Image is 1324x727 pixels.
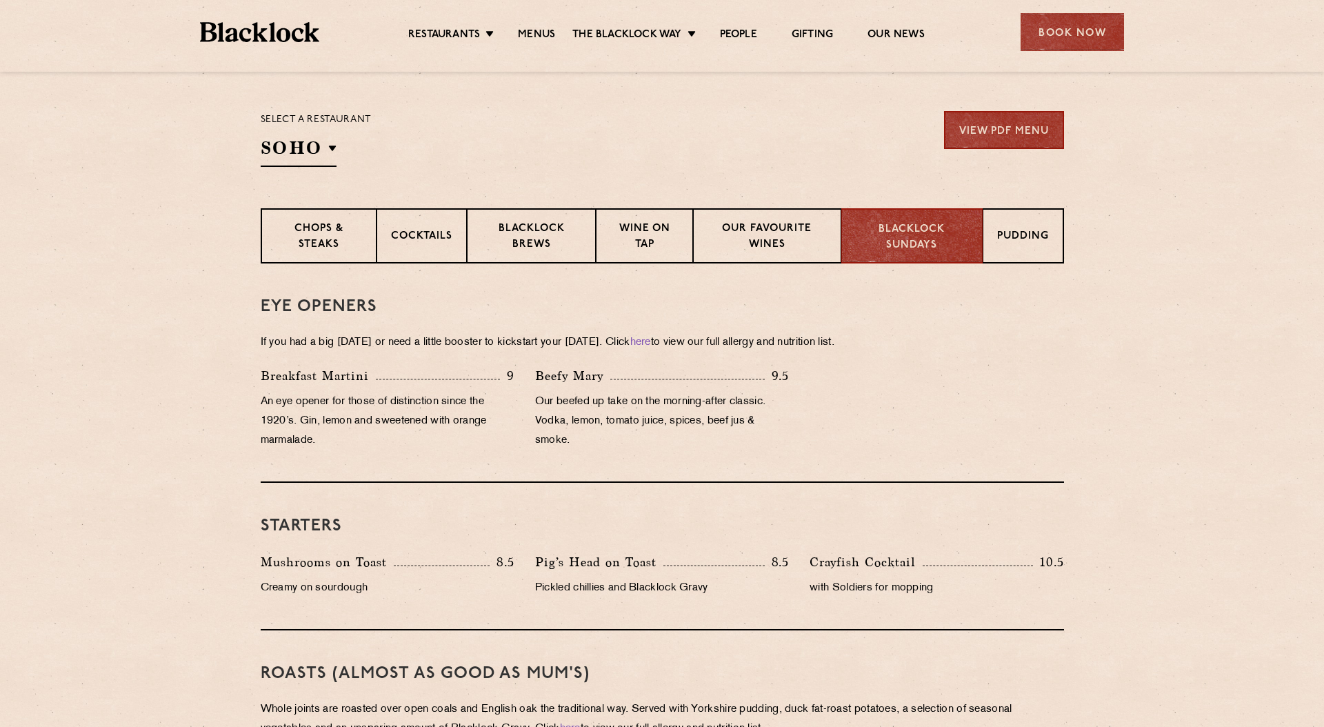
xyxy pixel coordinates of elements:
a: People [720,28,757,43]
a: here [630,337,651,348]
p: Blacklock Brews [481,221,582,254]
h3: Eye openers [261,298,1064,316]
p: Blacklock Sundays [856,222,967,253]
p: Pickled chillies and Blacklock Gravy [535,579,789,598]
a: Gifting [792,28,833,43]
p: Crayfish Cocktail [810,552,923,572]
p: If you had a big [DATE] or need a little booster to kickstart your [DATE]. Click to view our full... [261,333,1064,352]
h2: SOHO [261,136,337,167]
p: Our favourite wines [708,221,827,254]
p: Cocktails [391,229,452,246]
a: Our News [867,28,925,43]
p: Creamy on sourdough [261,579,514,598]
a: View PDF Menu [944,111,1064,149]
p: 8.5 [490,553,514,571]
p: Chops & Steaks [276,221,362,254]
p: Breakfast Martini [261,366,376,386]
p: Our beefed up take on the morning-after classic. Vodka, lemon, tomato juice, spices, beef jus & s... [535,392,789,450]
p: Pig’s Head on Toast [535,552,663,572]
div: Book Now [1021,13,1124,51]
p: 9.5 [765,367,790,385]
p: Beefy Mary [535,366,610,386]
p: 8.5 [765,553,790,571]
p: Select a restaurant [261,111,372,129]
p: 10.5 [1033,553,1063,571]
a: Menus [518,28,555,43]
p: An eye opener for those of distinction since the 1920’s. Gin, lemon and sweetened with orange mar... [261,392,514,450]
img: BL_Textured_Logo-footer-cropped.svg [200,22,319,42]
p: Pudding [997,229,1049,246]
h3: Roasts (Almost as good as Mum's) [261,665,1064,683]
a: Restaurants [408,28,480,43]
h3: Starters [261,517,1064,535]
a: The Blacklock Way [572,28,681,43]
p: 9 [500,367,514,385]
p: Wine on Tap [610,221,678,254]
p: with Soldiers for mopping [810,579,1063,598]
p: Mushrooms on Toast [261,552,394,572]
